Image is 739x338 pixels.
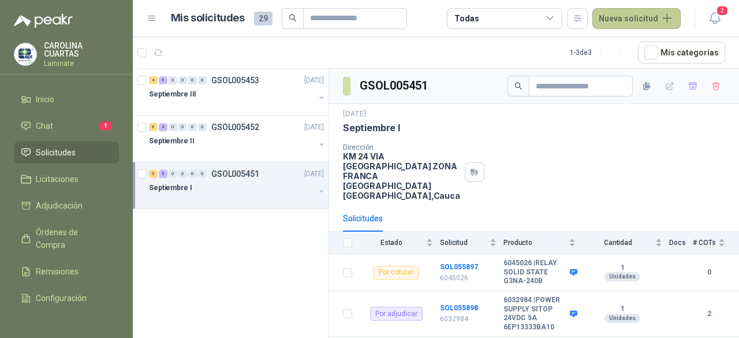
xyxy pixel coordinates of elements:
[14,142,119,164] a: Solicitudes
[570,43,629,62] div: 1 - 3 de 3
[583,232,669,254] th: Cantidad
[359,232,440,254] th: Estado
[14,115,119,137] a: Chat1
[304,75,324,86] p: [DATE]
[198,170,207,178] div: 0
[716,5,729,16] span: 2
[583,304,662,314] b: 1
[36,292,87,304] span: Configuración
[254,12,273,25] span: 29
[440,263,478,271] a: SOL055897
[440,273,497,284] p: 6045026
[583,263,662,273] b: 1
[44,42,119,58] p: CAROLINA CUARTAS
[14,287,119,309] a: Configuración
[211,170,259,178] p: GSOL005451
[36,265,79,278] span: Remisiones
[159,123,167,131] div: 4
[704,8,725,29] button: 2
[374,266,419,280] div: Por cotizar
[592,8,681,29] button: Nueva solicitud
[211,76,259,84] p: GSOL005453
[211,123,259,131] p: GSOL005452
[440,314,497,325] p: 6032984
[159,76,167,84] div: 5
[503,296,567,332] b: 6032984 | POWER SUPPLY SITOP 24VDC 5A 6EP13333BA10
[343,109,366,120] p: [DATE]
[171,10,245,27] h1: Mis solicitudes
[198,76,207,84] div: 0
[14,14,73,28] img: Logo peakr
[169,76,177,84] div: 0
[343,122,400,134] p: Septiembre I
[604,272,640,281] div: Unidades
[440,232,503,254] th: Solicitud
[149,76,158,84] div: 4
[693,239,716,247] span: # COTs
[36,226,108,251] span: Órdenes de Compra
[36,93,54,106] span: Inicio
[503,232,583,254] th: Producto
[638,42,725,64] button: Mís categorías
[149,170,158,178] div: 5
[359,239,424,247] span: Estado
[149,123,158,131] div: 6
[14,168,119,190] a: Licitaciones
[36,173,79,185] span: Licitaciones
[503,239,566,247] span: Producto
[149,183,192,194] p: Septiembre I
[14,261,119,283] a: Remisiones
[360,77,430,95] h3: GSOL005451
[188,76,197,84] div: 0
[36,120,53,132] span: Chat
[693,267,725,278] b: 0
[370,307,423,321] div: Por adjudicar
[693,232,739,254] th: # COTs
[36,146,76,159] span: Solicitudes
[198,123,207,131] div: 0
[440,239,487,247] span: Solicitud
[304,122,324,133] p: [DATE]
[188,123,197,131] div: 0
[149,73,326,110] a: 4 5 0 0 0 0 GSOL005453[DATE] Septiembre III
[289,14,297,22] span: search
[14,88,119,110] a: Inicio
[149,120,326,157] a: 6 4 0 0 0 0 GSOL005452[DATE] Septiembre II
[14,43,36,65] img: Company Logo
[178,123,187,131] div: 0
[36,199,83,212] span: Adjudicación
[99,121,112,131] span: 1
[343,212,383,225] div: Solicitudes
[693,309,725,320] b: 2
[514,82,522,90] span: search
[188,170,197,178] div: 0
[178,170,187,178] div: 0
[503,259,567,286] b: 6045026 | RELAY SOLID STATE G3NA-240B
[343,143,460,151] p: Dirección
[14,195,119,217] a: Adjudicación
[343,151,460,200] p: KM 24 VIA [GEOGRAPHIC_DATA] ZONA FRANCA [GEOGRAPHIC_DATA] [GEOGRAPHIC_DATA] , Cauca
[169,170,177,178] div: 0
[454,12,479,25] div: Todas
[149,167,326,204] a: 5 5 0 0 0 0 GSOL005451[DATE] Septiembre I
[178,76,187,84] div: 0
[669,232,693,254] th: Docs
[583,239,653,247] span: Cantidad
[149,89,196,100] p: Septiembre III
[44,60,119,67] p: Laminate
[149,136,194,147] p: Septiembre II
[604,314,640,323] div: Unidades
[440,304,478,312] a: SOL055898
[159,170,167,178] div: 5
[169,123,177,131] div: 0
[304,169,324,180] p: [DATE]
[14,221,119,256] a: Órdenes de Compra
